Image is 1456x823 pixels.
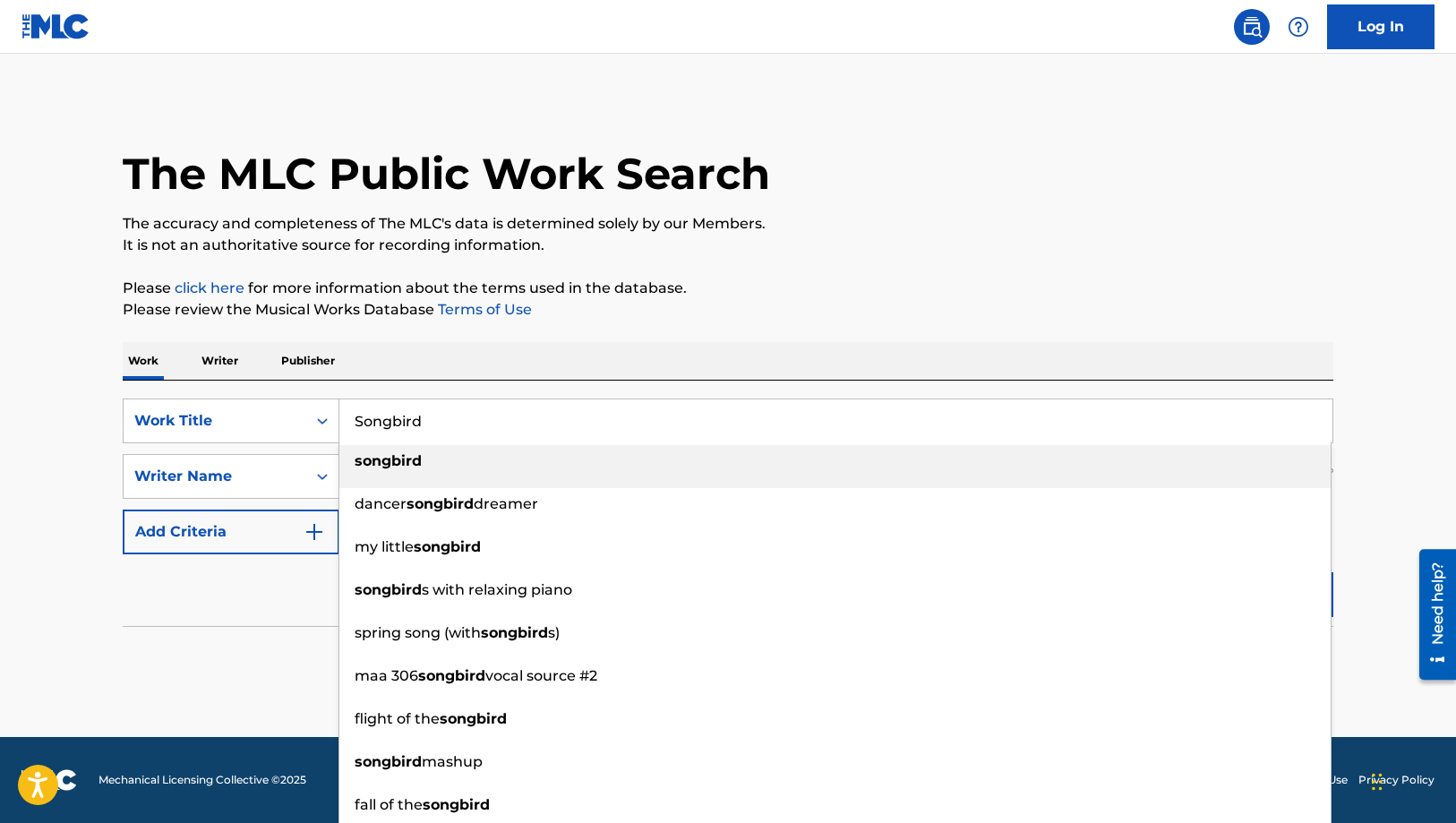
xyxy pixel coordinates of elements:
p: It is not an authoritative source for recording information. [123,235,1333,256]
iframe: Chat Widget [1366,737,1456,823]
p: Please review the Musical Works Database [123,299,1333,321]
div: Work Title [134,410,295,432]
span: fall of the [355,796,423,813]
div: Writer Name [134,466,295,487]
span: my little [355,538,414,555]
strong: songbird [414,538,481,555]
p: The accuracy and completeness of The MLC's data is determined solely by our Members. [123,213,1333,235]
strong: songbird [418,667,485,684]
span: Mechanical Licensing Collective © 2025 [98,772,306,788]
form: Search Form [123,399,1333,626]
button: Add Criteria [123,510,339,554]
img: MLC Logo [21,13,90,39]
strong: songbird [355,581,422,598]
span: spring song (with [355,624,481,641]
img: logo [21,769,77,791]
img: help [1288,16,1309,38]
div: Drag [1372,755,1383,809]
a: Public Search [1234,9,1270,45]
p: Work [123,342,164,380]
p: Please for more information about the terms used in the database. [123,278,1333,299]
div: Help [1280,9,1316,45]
span: dreamer [474,495,538,512]
iframe: Resource Center [1406,543,1456,687]
strong: songbird [407,495,474,512]
img: 9d2ae6d4665cec9f34b9.svg [304,521,325,543]
a: Terms of Use [434,301,532,318]
strong: songbird [440,710,507,727]
strong: songbird [481,624,548,641]
a: Privacy Policy [1358,772,1435,788]
p: Publisher [276,342,340,380]
span: s with relaxing piano [422,581,572,598]
span: vocal source #2 [485,667,597,684]
strong: songbird [355,753,422,770]
strong: songbird [423,796,490,813]
p: Writer [196,342,244,380]
span: mashup [422,753,483,770]
strong: songbird [355,452,422,469]
span: s) [548,624,560,641]
span: maa 306 [355,667,418,684]
span: dancer [355,495,407,512]
a: click here [175,279,244,296]
h1: The MLC Public Work Search [123,147,770,201]
img: search [1241,16,1263,38]
a: Log In [1327,4,1435,49]
span: flight of the [355,710,440,727]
